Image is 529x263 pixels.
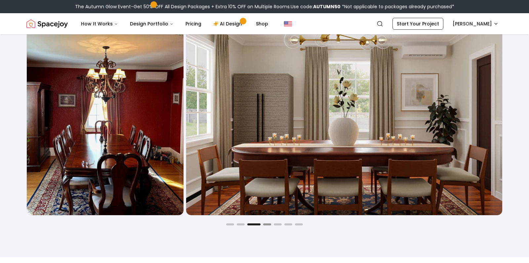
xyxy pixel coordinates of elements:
div: The Autumn Glow Event-Get 50% OFF All Design Packages + Extra 10% OFF on Multiple Rooms. [75,3,454,10]
button: How It Works [76,17,123,30]
a: Spacejoy [26,17,68,30]
button: Go to slide 4 [263,223,271,225]
span: Use code: [291,3,341,10]
a: Start Your Project [392,18,443,30]
nav: Global [26,13,503,34]
a: Pricing [180,17,207,30]
button: Go to slide 2 [237,223,245,225]
button: Go to slide 3 [247,223,261,225]
div: Carousel [26,6,503,215]
b: AUTUMN50 [313,3,341,10]
img: Dining Room design after designing with Spacejoy [186,6,502,215]
div: 3 / 7 [26,6,503,215]
a: Shop [251,17,273,30]
button: Go to slide 1 [226,223,234,225]
img: Dining Room design before designing with Spacejoy [27,6,183,215]
a: AI Design [208,17,249,30]
button: Go to slide 6 [284,223,292,225]
button: Go to slide 7 [295,223,303,225]
img: United States [284,20,292,28]
span: *Not applicable to packages already purchased* [341,3,454,10]
button: [PERSON_NAME] [449,18,503,30]
img: Spacejoy Logo [26,17,68,30]
nav: Main [76,17,273,30]
button: Go to slide 5 [274,223,282,225]
button: Design Portfolio [125,17,179,30]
